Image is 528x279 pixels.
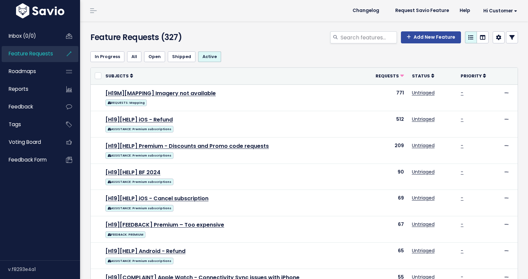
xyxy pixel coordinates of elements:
[144,51,165,62] a: Open
[475,6,523,16] a: Hi Customer
[362,164,408,190] td: 90
[2,152,55,168] a: Feedback form
[461,116,463,122] a: -
[105,126,173,132] span: ASSISTANCE: Premium subscriptions
[105,142,269,150] a: [H19][HELP] Premium - Discounts and Promo code requests
[2,81,55,97] a: Reports
[412,89,435,96] a: Untriaged
[2,46,55,61] a: Feature Requests
[2,28,55,44] a: Inbox (0/0)
[105,116,173,123] a: [H19][HELP] iOS - Refund
[105,195,208,202] a: [H19][HELP] iOS - Cancel subscription
[8,261,80,278] div: v.f8293e4a1
[353,8,379,13] span: Changelog
[105,247,185,255] a: [H19][HELP] Android - Refund
[2,64,55,79] a: Roadmaps
[412,247,435,254] a: Untriaged
[362,216,408,243] td: 67
[412,73,430,79] span: Status
[2,134,55,150] a: Voting Board
[390,6,454,16] a: Request Savio Feature
[9,138,41,146] span: Voting Board
[340,31,397,43] input: Search features...
[105,258,173,264] span: ASSISTANCE: Premium subscriptions
[2,99,55,114] a: Feedback
[9,68,36,75] span: Roadmaps
[461,221,463,228] a: -
[376,73,399,79] span: Requests
[105,221,224,229] a: [H19][FEEDBACK] Premium – Too expensive
[461,195,463,201] a: -
[2,117,55,132] a: Tags
[362,84,408,111] td: 771
[105,231,145,238] span: FEEDBACK: PREMIUM
[412,195,435,201] a: Untriaged
[105,99,147,106] span: REQUESTS: Mapping
[105,204,173,212] a: ASSISTANCE: Premium subscriptions
[14,3,66,18] img: logo-white.9d6f32f41409.svg
[362,137,408,164] td: 209
[105,124,173,133] a: ASSISTANCE: Premium subscriptions
[461,169,463,175] a: -
[90,51,124,62] a: In Progress
[90,51,518,62] ul: Filter feature requests
[412,142,435,149] a: Untriaged
[105,230,145,238] a: FEEDBACK: PREMIUM
[127,51,141,62] a: All
[198,51,221,62] a: Active
[105,179,173,185] span: ASSISTANCE: Premium subscriptions
[9,103,33,110] span: Feedback
[9,50,53,57] span: Feature Requests
[105,169,160,176] a: [H19][HELP] BF 2024
[105,256,173,265] a: ASSISTANCE: Premium subscriptions
[412,72,434,79] a: Status
[105,151,173,159] a: ASSISTANCE: Premium subscriptions
[105,152,173,159] span: ASSISTANCE: Premium subscriptions
[168,51,195,62] a: Shipped
[105,72,133,79] a: Subjects
[461,72,486,79] a: Priority
[401,31,461,43] a: Add New Feature
[376,72,404,79] a: Requests
[9,32,36,39] span: Inbox (0/0)
[9,156,47,163] span: Feedback form
[461,142,463,149] a: -
[412,116,435,122] a: Untriaged
[105,98,147,106] a: REQUESTS: Mapping
[461,89,463,96] a: -
[9,85,28,92] span: Reports
[461,73,482,79] span: Priority
[362,190,408,216] td: 69
[362,111,408,137] td: 512
[105,205,173,212] span: ASSISTANCE: Premium subscriptions
[105,73,129,79] span: Subjects
[105,89,216,97] a: [H19M][MAPPING] Imagery not available
[483,8,517,13] span: Hi Customer
[454,6,475,16] a: Help
[90,31,226,43] h4: Feature Requests (327)
[362,243,408,269] td: 65
[412,169,435,175] a: Untriaged
[105,177,173,186] a: ASSISTANCE: Premium subscriptions
[461,247,463,254] a: -
[412,221,435,228] a: Untriaged
[9,121,21,128] span: Tags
